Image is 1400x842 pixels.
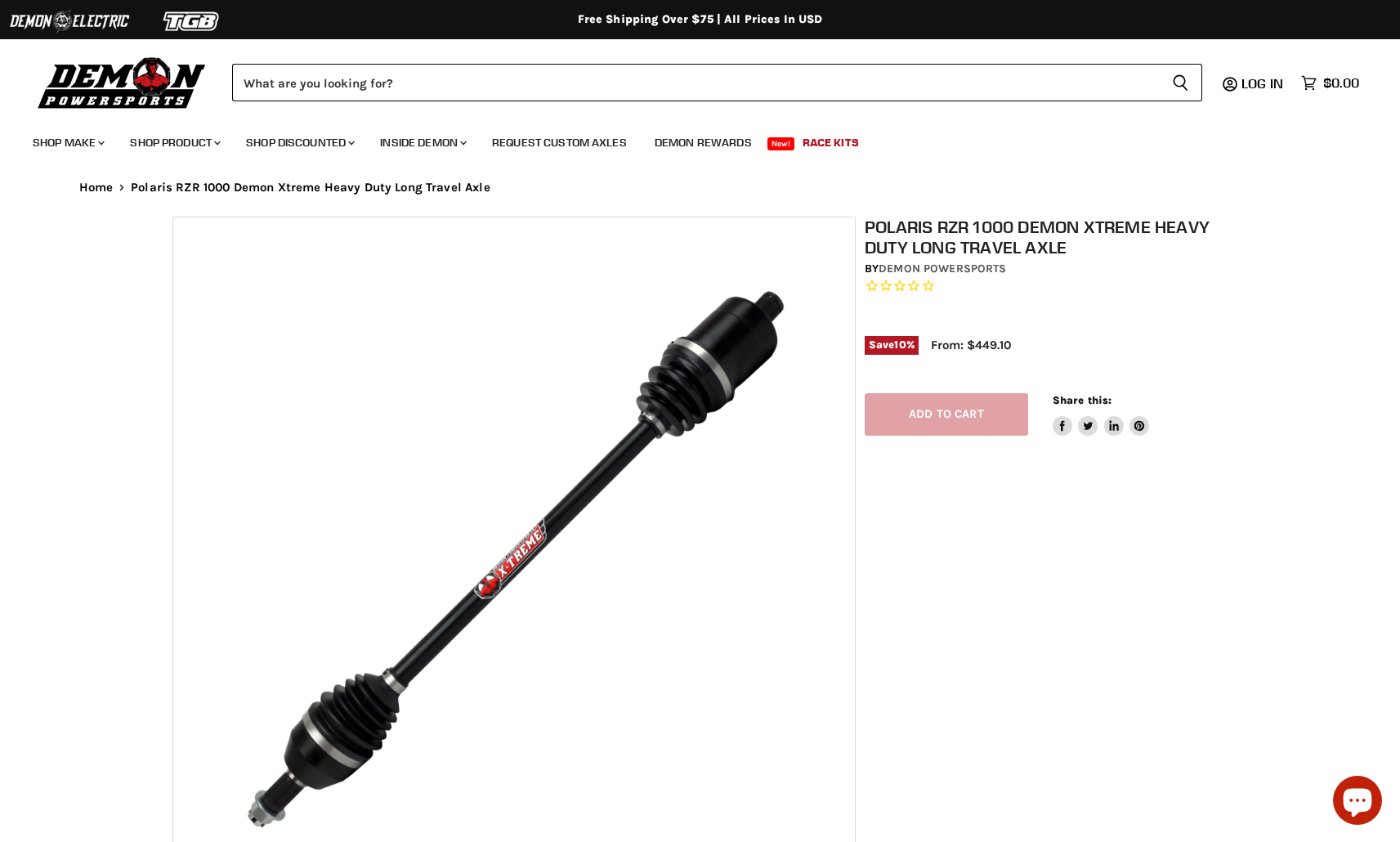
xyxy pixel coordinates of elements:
aside: Share this: [1053,393,1150,437]
a: Shop Discounted [234,126,365,159]
img: TGB Logo 2 [131,6,253,37]
input: Search [232,64,1159,101]
span: $0.00 [1323,75,1359,91]
span: Save % [865,336,919,354]
span: 10 [894,338,906,351]
div: by [865,260,1237,278]
form: Product [232,64,1202,101]
span: Log in [1241,75,1283,92]
div: Free Shipping Over $75 | All Prices In USD [47,12,1354,27]
span: Polaris RZR 1000 Demon Xtreme Heavy Duty Long Travel Axle [131,181,490,195]
a: Race Kits [790,126,871,159]
ul: Main menu [20,119,1355,159]
a: Shop Product [118,126,230,159]
h1: Polaris RZR 1000 Demon Xtreme Heavy Duty Long Travel Axle [865,217,1237,258]
button: Search [1159,64,1202,101]
img: Demon Electric Logo 2 [8,6,131,37]
span: New! [767,137,795,150]
a: Shop Make [20,126,114,159]
a: Home [79,181,114,195]
a: Log in [1234,76,1293,91]
span: From: $449.10 [931,338,1011,352]
a: $0.00 [1293,71,1367,95]
span: Rated 0.0 out of 5 stars 0 reviews [865,278,1237,295]
a: Demon Powersports [879,262,1006,275]
a: Request Custom Axles [480,126,639,159]
span: Share this: [1053,394,1112,406]
img: Demon Powersports [33,53,212,111]
nav: Breadcrumbs [47,181,1354,195]
a: Inside Demon [368,126,476,159]
a: Demon Rewards [642,126,764,159]
inbox-online-store-chat: Shopify online store chat [1328,776,1387,829]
